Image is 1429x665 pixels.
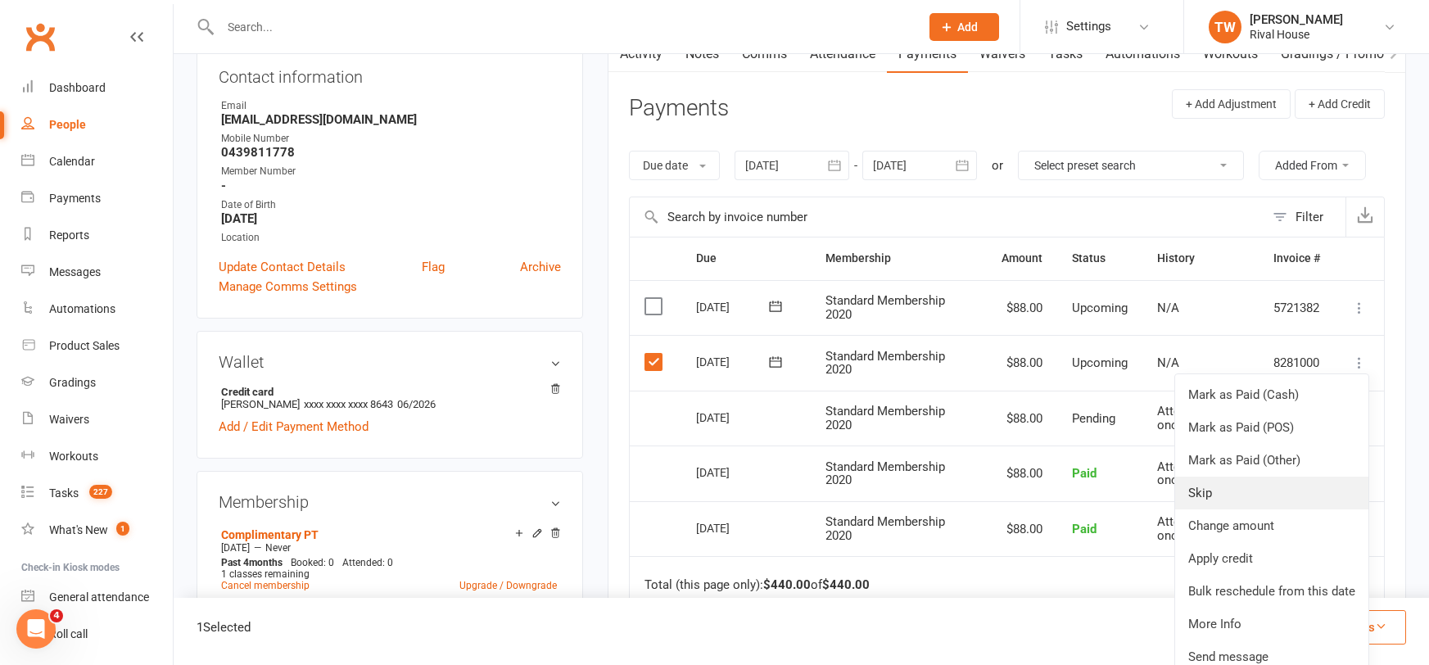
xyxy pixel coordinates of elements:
[992,156,1003,175] div: or
[49,590,149,604] div: General attendance
[291,557,334,568] span: Booked: 0
[221,211,561,226] strong: [DATE]
[644,578,870,592] div: Total (this page only): of
[49,192,101,205] div: Payments
[887,35,968,73] a: Payments
[49,486,79,500] div: Tasks
[629,151,720,180] button: Due date
[203,620,251,635] span: Selected
[21,143,173,180] a: Calendar
[1175,509,1368,542] a: Change amount
[1250,27,1343,42] div: Rival House
[825,293,945,322] span: Standard Membership 2020
[1057,237,1142,279] th: Status
[21,254,173,291] a: Messages
[21,328,173,364] a: Product Sales
[696,459,771,485] div: [DATE]
[1175,575,1368,608] a: Bulk reschedule from this date
[1295,89,1385,119] button: + Add Credit
[49,450,98,463] div: Workouts
[16,609,56,649] iframe: Intercom live chat
[49,523,108,536] div: What's New
[1175,444,1368,477] a: Mark as Paid (Other)
[21,180,173,217] a: Payments
[630,197,1264,237] input: Search by invoice number
[811,237,987,279] th: Membership
[221,557,249,568] span: Past 4
[1250,12,1343,27] div: [PERSON_NAME]
[459,580,557,591] a: Upgrade / Downgrade
[21,106,173,143] a: People
[50,609,63,622] span: 4
[825,349,945,378] span: Standard Membership 2020
[1172,89,1291,119] button: + Add Adjustment
[929,13,999,41] button: Add
[21,438,173,475] a: Workouts
[1269,35,1424,73] a: Gradings / Promotions
[197,617,251,637] div: 1
[49,302,115,315] div: Automations
[49,118,86,131] div: People
[221,386,553,398] strong: Credit card
[987,501,1057,557] td: $88.00
[1175,378,1368,411] a: Mark as Paid (Cash)
[1175,411,1368,444] a: Mark as Paid (POS)
[1175,608,1368,640] a: More Info
[958,20,979,34] span: Add
[21,475,173,512] a: Tasks 227
[219,383,561,413] li: [PERSON_NAME]
[629,96,729,121] h3: Payments
[217,557,287,568] div: months
[1264,197,1345,237] button: Filter
[221,230,561,246] div: Location
[49,413,89,426] div: Waivers
[1259,237,1335,279] th: Invoice #
[221,568,310,580] span: 1 classes remaining
[21,512,173,549] a: What's New1
[1259,280,1335,336] td: 5721382
[825,459,945,488] span: Standard Membership 2020
[1072,466,1097,481] span: Paid
[21,70,173,106] a: Dashboard
[221,528,319,541] a: Complimentary PT
[1066,8,1111,45] span: Settings
[1094,35,1192,73] a: Automations
[21,401,173,438] a: Waivers
[221,580,310,591] a: Cancel membership
[49,627,88,640] div: Roll call
[21,616,173,653] a: Roll call
[422,257,445,277] a: Flag
[763,577,811,592] strong: $440.00
[221,164,561,179] div: Member Number
[21,217,173,254] a: Reports
[49,155,95,168] div: Calendar
[1296,207,1323,227] div: Filter
[1157,459,1214,488] span: Attempted once
[1072,301,1128,315] span: Upcoming
[219,417,369,437] a: Add / Edit Payment Method
[1175,477,1368,509] a: Skip
[696,405,771,430] div: [DATE]
[1072,522,1097,536] span: Paid
[520,257,561,277] a: Archive
[21,364,173,401] a: Gradings
[825,404,945,432] span: Standard Membership 2020
[221,145,561,160] strong: 0439811778
[1175,542,1368,575] a: Apply credit
[1157,355,1179,370] span: N/A
[49,339,120,352] div: Product Sales
[696,515,771,541] div: [DATE]
[798,35,887,73] a: Attendance
[49,265,101,278] div: Messages
[219,257,346,277] a: Update Contact Details
[397,398,436,410] span: 06/2026
[1157,301,1179,315] span: N/A
[217,541,561,554] div: —
[1259,335,1335,391] td: 8281000
[49,81,106,94] div: Dashboard
[822,577,870,592] strong: $440.00
[221,542,250,554] span: [DATE]
[1072,411,1115,426] span: Pending
[1192,35,1269,73] a: Workouts
[219,353,561,371] h3: Wallet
